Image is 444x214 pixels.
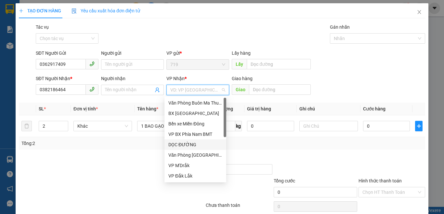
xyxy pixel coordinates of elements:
span: CR : [5,35,15,42]
input: Dọc đường [249,84,311,95]
span: Lấy hàng [232,50,251,56]
span: VP Nhận [166,76,185,81]
span: Tên hàng [137,106,158,111]
div: Văn Phòng Buôn Ma Thuột [164,98,226,108]
div: SĐT Người Gửi [36,50,98,57]
div: 0969434764 [6,13,51,22]
div: Văn Phòng Tân Phú [164,150,226,160]
span: plus [19,8,23,13]
input: 0 [247,121,294,131]
span: Gửi: [6,6,16,13]
div: Tên hàng: 2 THUNG GIẤY MẬT ONG ( : 2 ) [6,46,122,62]
span: Giá trị hàng [247,106,271,111]
span: SL [39,106,44,111]
input: Dọc đường [247,59,311,69]
span: Cước hàng [363,106,385,111]
span: Đơn vị tính [73,106,98,111]
div: Người gửi [101,50,164,57]
span: Giao [232,84,249,95]
div: Tổng: 2 [21,140,172,147]
span: kg [235,121,242,131]
div: VP gửi [166,50,229,57]
div: Chưa thanh toán [205,202,273,213]
input: VD: Bàn, Ghế [137,121,196,131]
div: VP M'Drắk [168,162,222,169]
span: Nhận: [56,6,71,13]
div: Bến xe Miền Đông [164,119,226,129]
div: Bến xe Miền Đông [168,120,222,127]
div: VP BX Phía Nam BMT [168,131,222,138]
label: Tác vụ [36,24,49,30]
span: Khác [77,121,128,131]
div: SĐT Người Nhận [36,75,98,82]
span: phone [89,87,95,92]
label: Gán nhãn [330,24,350,30]
div: VP Đắk Lắk [164,171,226,181]
span: 719 [170,60,225,69]
div: BX Tây Ninh [164,108,226,119]
div: Văn Phòng [GEOGRAPHIC_DATA] [56,6,122,21]
button: plus [415,121,423,131]
span: plus [415,123,422,129]
span: Lấy [232,59,247,69]
button: delete [21,121,32,131]
div: Văn Phòng [GEOGRAPHIC_DATA] [168,151,222,159]
div: 120.000 [5,34,52,42]
div: VP Đắk Lắk [168,172,222,179]
th: Ghi chú [297,103,360,115]
div: VP BX Phía Nam BMT [164,129,226,139]
span: close [417,9,422,15]
span: Giao hàng [232,76,253,81]
div: DỌC ĐƯỜNG [164,139,226,150]
div: DỌC ĐƯỜNG [168,141,222,148]
img: icon [72,8,77,14]
label: Hình thức thanh toán [359,178,402,183]
div: Người nhận [101,75,164,82]
div: VP M'Drắk [164,160,226,171]
span: Yêu cầu xuất hóa đơn điện tử [72,8,140,13]
span: Tổng cước [274,178,295,183]
div: BX [GEOGRAPHIC_DATA] [168,110,222,117]
div: Văn Phòng Buôn Ma Thuột [168,99,222,107]
button: Close [410,3,428,21]
span: phone [89,61,95,66]
span: user-add [155,87,160,93]
div: 0934566104 [56,21,122,30]
div: 719 [6,6,51,13]
span: TẠO ĐƠN HÀNG [19,8,61,13]
input: Ghi Chú [299,121,358,131]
